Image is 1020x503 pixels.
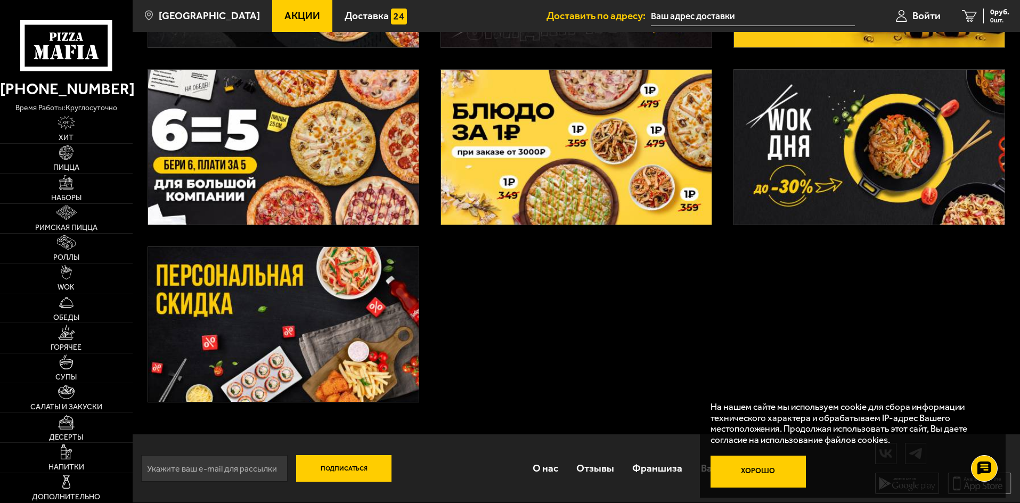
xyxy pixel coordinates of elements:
span: Наборы [51,194,81,202]
span: Салаты и закуски [30,403,102,411]
span: Горячее [51,344,81,351]
input: Укажите ваш e-mail для рассылки [141,455,288,482]
span: Напитки [48,464,84,471]
p: На нашем сайте мы используем cookie для сбора информации технического характера и обрабатываем IP... [711,401,989,446]
a: О нас [523,451,567,485]
a: Отзывы [567,451,623,485]
span: 0 шт. [990,17,1009,23]
span: Десерты [49,434,83,441]
button: Хорошо [711,456,806,488]
span: Войти [912,11,941,21]
a: Франшиза [623,451,691,485]
span: [GEOGRAPHIC_DATA] [159,11,260,21]
span: Обеды [53,314,79,321]
button: Подписаться [296,455,392,482]
span: Супы [55,374,77,381]
span: Акции [284,11,320,21]
span: Дополнительно [32,493,100,501]
input: Ваш адрес доставки [651,6,855,26]
span: Доставить по адресу: [546,11,651,21]
span: Доставка [345,11,389,21]
img: 15daf4d41897b9f0e9f617042186c801.svg [391,9,407,24]
a: Вакансии [692,451,754,485]
span: WOK [58,284,75,291]
span: Пицца [53,164,79,171]
span: 0 руб. [990,9,1009,16]
span: Роллы [53,254,79,261]
span: Римская пицца [35,224,97,232]
span: Хит [59,134,74,142]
